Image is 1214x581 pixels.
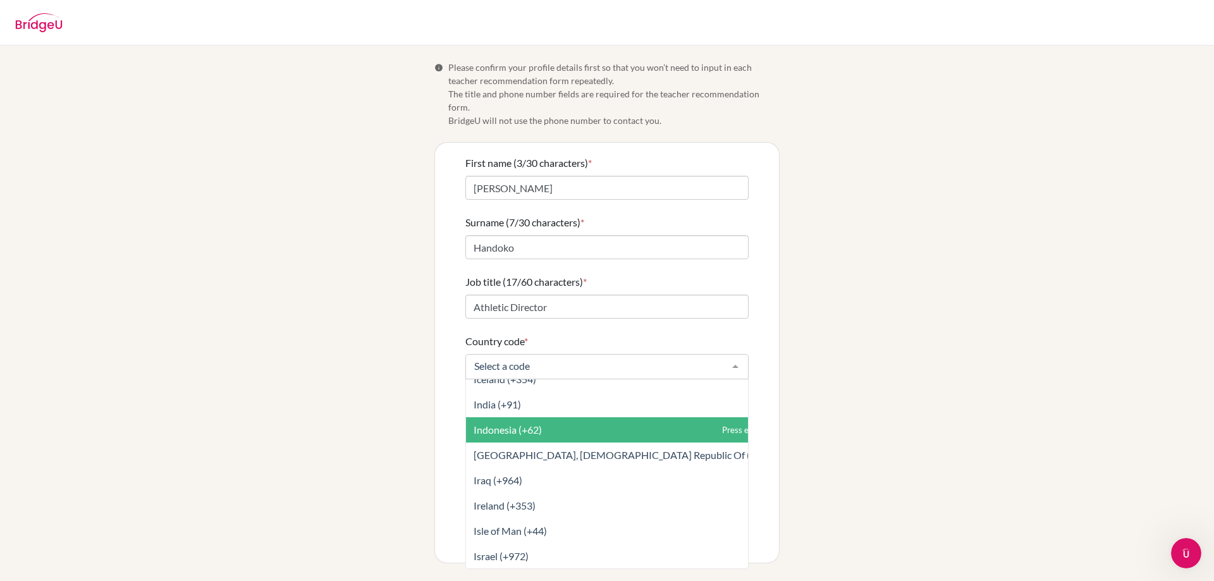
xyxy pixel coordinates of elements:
input: Select a code [471,360,723,372]
label: First name (3/30 characters) [465,156,592,171]
img: BridgeU logo [15,13,63,32]
label: Country code [465,334,528,349]
span: Please confirm your profile details first so that you won’t need to input in each teacher recomme... [448,61,780,127]
span: [GEOGRAPHIC_DATA], [DEMOGRAPHIC_DATA] Republic Of (+98) [474,449,770,461]
span: India (+91) [474,398,521,410]
span: Isle of Man (+44) [474,525,547,537]
input: Enter your first name [465,176,749,200]
iframe: Intercom live chat [1171,538,1201,568]
input: Enter your job title [465,295,749,319]
span: Israel (+972) [474,550,529,562]
input: Enter your surname [465,235,749,259]
span: Iceland (+354) [474,373,536,385]
label: Job title (17/60 characters) [465,274,587,290]
span: Ireland (+353) [474,499,536,511]
span: Indonesia (+62) [474,424,542,436]
label: Surname (7/30 characters) [465,215,584,230]
span: Info [434,63,443,72]
span: Iraq (+964) [474,474,522,486]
